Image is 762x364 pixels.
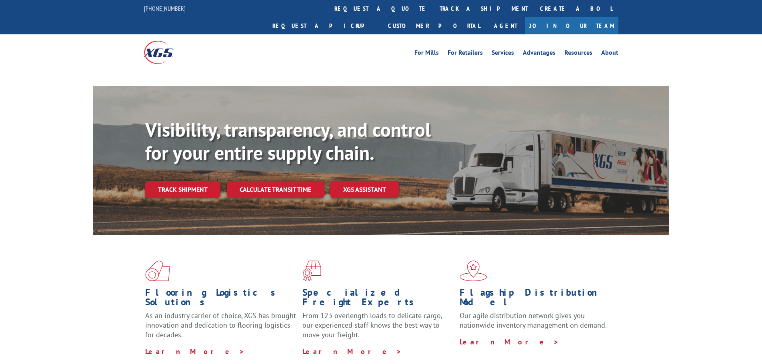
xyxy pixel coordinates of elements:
[145,117,431,165] b: Visibility, transparency, and control for your entire supply chain.
[145,288,296,311] h1: Flooring Logistics Solutions
[460,261,487,281] img: xgs-icon-flagship-distribution-model-red
[525,17,618,34] a: Join Our Team
[144,4,186,12] a: [PHONE_NUMBER]
[460,311,607,330] span: Our agile distribution network gives you nationwide inventory management on demand.
[302,261,321,281] img: xgs-icon-focused-on-flooring-red
[460,288,611,311] h1: Flagship Distribution Model
[145,311,296,339] span: As an industry carrier of choice, XGS has brought innovation and dedication to flooring logistics...
[266,17,382,34] a: Request a pickup
[145,181,220,198] a: Track shipment
[382,17,486,34] a: Customer Portal
[414,50,439,58] a: For Mills
[330,181,399,198] a: XGS ASSISTANT
[145,261,170,281] img: xgs-icon-total-supply-chain-intelligence-red
[486,17,525,34] a: Agent
[302,311,454,346] p: From 123 overlength loads to delicate cargo, our experienced staff knows the best way to move you...
[302,288,454,311] h1: Specialized Freight Experts
[302,347,402,356] a: Learn More >
[492,50,514,58] a: Services
[448,50,483,58] a: For Retailers
[601,50,618,58] a: About
[523,50,556,58] a: Advantages
[145,347,245,356] a: Learn More >
[460,337,559,346] a: Learn More >
[564,50,592,58] a: Resources
[227,181,324,198] a: Calculate transit time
